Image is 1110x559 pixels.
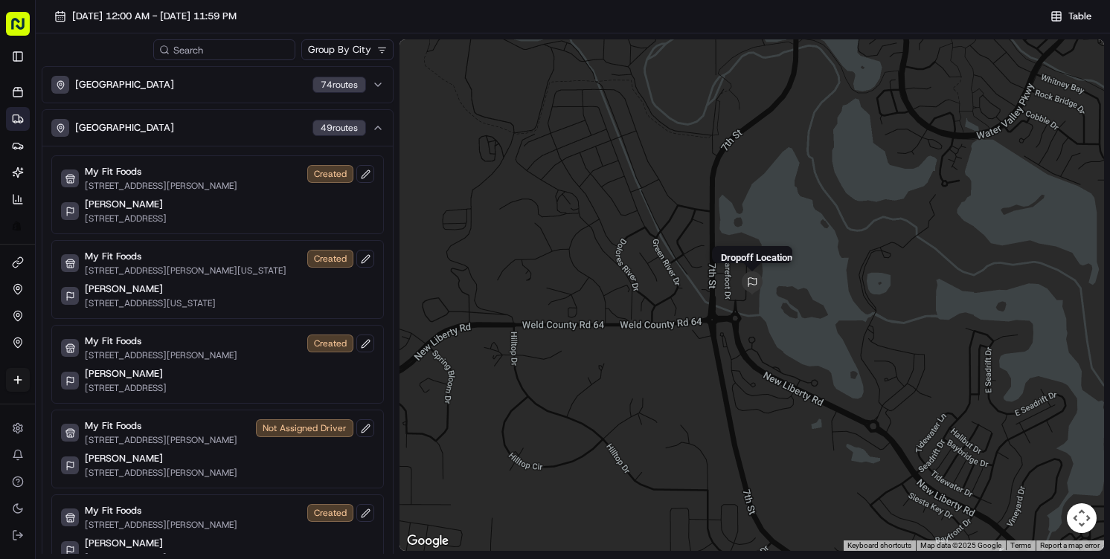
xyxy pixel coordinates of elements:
p: [STREET_ADDRESS][US_STATE] [85,297,216,309]
p: [GEOGRAPHIC_DATA] [75,78,174,91]
button: [GEOGRAPHIC_DATA]49routes [42,110,393,146]
p: [PERSON_NAME] [85,452,163,465]
button: [DATE] 12:00 AM - [DATE] 11:59 PM [48,6,243,27]
input: Search [153,39,295,60]
p: [STREET_ADDRESS][PERSON_NAME][US_STATE] [85,265,286,277]
a: Shopify [6,214,30,238]
p: My Fit Foods [85,419,141,433]
p: Dropoff Location [721,252,792,263]
p: [STREET_ADDRESS] [85,213,167,224]
p: My Fit Foods [85,504,141,517]
a: Powered byPylon [105,328,180,340]
div: 49 route s [312,120,366,136]
span: [DATE] 12:00 AM - [DATE] 11:59 PM [72,10,237,23]
span: • [161,230,167,242]
img: 1736555255976-a54dd68f-1ca7-489b-9aae-adbdc363a1c4 [15,142,42,169]
p: [PERSON_NAME] [85,198,163,211]
p: [STREET_ADDRESS][PERSON_NAME] [85,180,237,192]
p: [PERSON_NAME] [85,367,163,381]
p: [STREET_ADDRESS][PERSON_NAME] [85,467,237,479]
a: Report a map error [1040,541,1100,549]
button: See all [231,190,271,208]
button: Table [1044,6,1098,27]
a: 💻API Documentation [120,286,245,313]
p: My Fit Foods [85,165,141,178]
span: Group By City [308,43,371,56]
img: Shopify logo [12,220,22,232]
p: Welcome 👋 [15,59,271,83]
button: [GEOGRAPHIC_DATA]74routes [42,67,393,103]
span: API Documentation [141,292,239,307]
img: Nash [15,15,45,45]
p: [PERSON_NAME] [85,282,163,296]
span: [DATE] [170,230,200,242]
a: 📗Knowledge Base [9,286,120,313]
p: [STREET_ADDRESS][PERSON_NAME] [85,519,237,531]
p: [STREET_ADDRESS][PERSON_NAME] [85,349,237,361]
img: Wisdom Oko [15,216,39,245]
div: 💻 [126,294,138,306]
button: Start new chat [253,146,271,164]
span: Map data ©2025 Google [920,541,1001,549]
div: 74 route s [312,77,366,93]
div: Start new chat [67,142,244,157]
img: 8571987876998_91fb9ceb93ad5c398215_72.jpg [31,142,58,169]
div: dropoff-job_ETKLxPHDy69bsgZiSMMbp8 [740,271,764,295]
span: Knowledge Base [30,292,114,307]
span: Table [1068,10,1091,23]
span: Pylon [148,329,180,340]
img: 1736555255976-a54dd68f-1ca7-489b-9aae-adbdc363a1c4 [30,231,42,243]
p: My Fit Foods [85,335,141,348]
p: My Fit Foods [85,250,141,263]
a: Terms [1010,541,1031,549]
button: Keyboard shortcuts [847,540,911,551]
div: 📗 [15,294,27,306]
a: Open this area in Google Maps (opens a new window) [403,531,452,551]
input: Clear [39,96,246,112]
div: Past conversations [15,193,95,205]
p: [STREET_ADDRESS] [85,382,167,394]
p: [GEOGRAPHIC_DATA] [75,121,174,135]
p: [PERSON_NAME] [85,537,163,550]
img: Google [403,531,452,551]
span: Wisdom [PERSON_NAME] [46,230,158,242]
button: Map camera controls [1067,503,1097,533]
p: [STREET_ADDRESS][PERSON_NAME] [85,434,237,446]
div: We're available if you need us! [67,157,205,169]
